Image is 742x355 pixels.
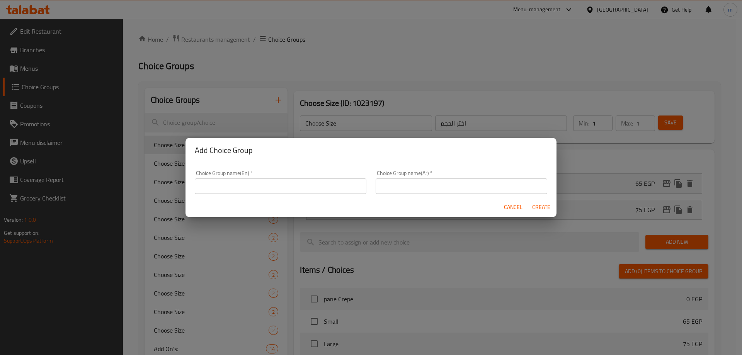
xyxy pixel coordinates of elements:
span: Cancel [504,202,522,212]
span: Create [532,202,550,212]
button: Cancel [501,200,526,214]
input: Please enter Choice Group name(en) [195,178,366,194]
input: Please enter Choice Group name(ar) [376,178,547,194]
h2: Add Choice Group [195,144,547,156]
button: Create [529,200,553,214]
